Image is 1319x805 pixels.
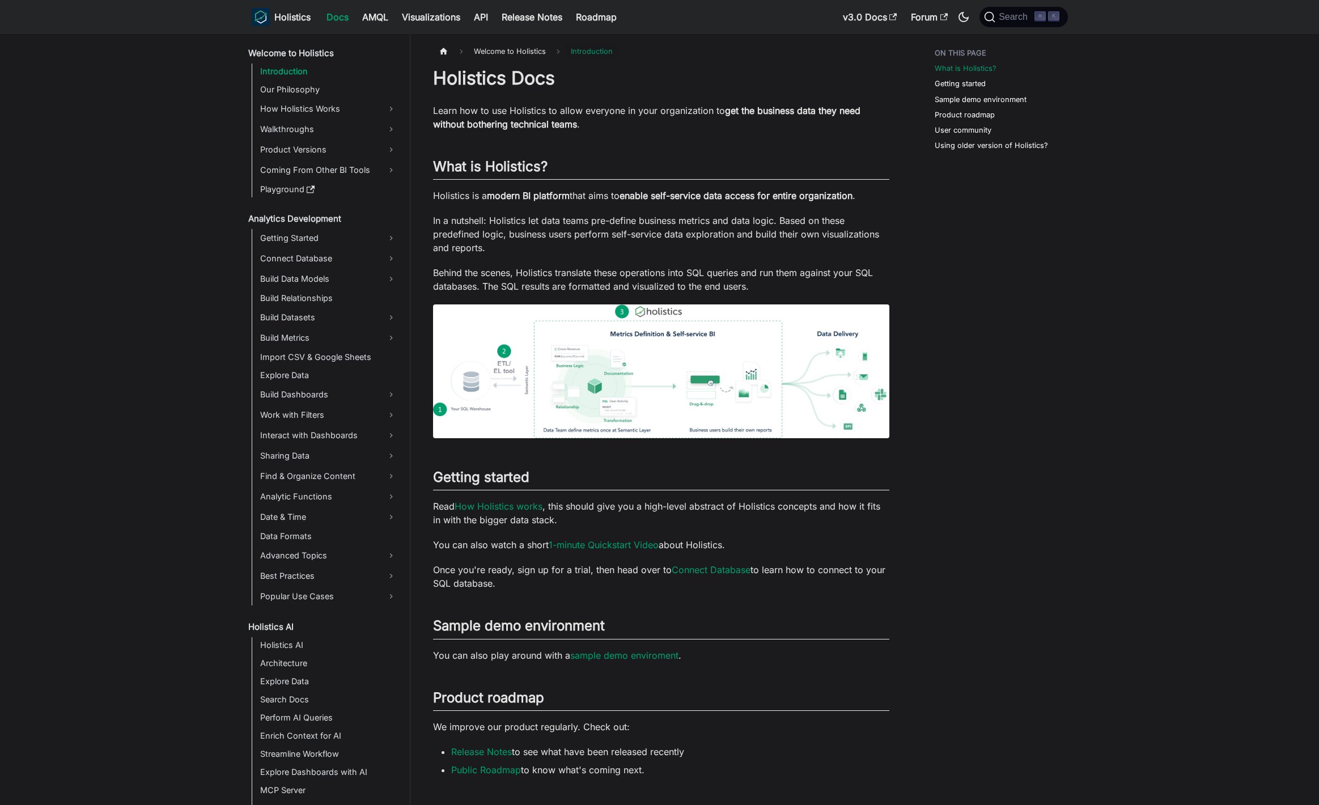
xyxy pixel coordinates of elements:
img: How Holistics fits in your Data Stack [433,304,889,438]
a: Build Data Models [257,270,400,288]
h2: What is Holistics? [433,158,889,180]
a: Holistics AI [245,619,400,635]
a: Product Versions [257,141,400,159]
a: Find & Organize Content [257,467,400,485]
a: Home page [433,43,455,60]
a: Work with Filters [257,406,400,424]
a: Product roadmap [935,109,995,120]
a: Enrich Context for AI [257,728,400,744]
strong: modern BI platform [487,190,570,201]
a: Explore Data [257,367,400,383]
a: Build Metrics [257,329,400,347]
a: Docs [320,8,355,26]
a: Getting Started [257,229,400,247]
span: Search [995,12,1034,22]
img: Holistics [252,8,270,26]
a: Welcome to Holistics [245,45,400,61]
a: Sample demo environment [935,94,1027,105]
a: Analytic Functions [257,488,400,506]
p: Read , this should give you a high-level abstract of Holistics concepts and how it fits in with t... [433,499,889,527]
a: Perform AI Queries [257,710,400,726]
a: How Holistics Works [257,100,400,118]
p: Once you're ready, sign up for a trial, then head over to to learn how to connect to your SQL dat... [433,563,889,590]
a: Build Dashboards [257,385,400,404]
p: In a nutshell: Holistics let data teams pre-define business metrics and data logic. Based on thes... [433,214,889,255]
a: Advanced Topics [257,546,400,565]
button: Search (Command+K) [979,7,1067,27]
a: Getting started [935,78,986,89]
a: How Holistics works [455,501,542,512]
li: to see what have been released recently [451,745,889,759]
span: Welcome to Holistics [468,43,552,60]
a: User community [935,125,991,135]
a: Popular Use Cases [257,587,400,605]
a: Connect Database [672,564,750,575]
p: You can also watch a short about Holistics. [433,538,889,552]
nav: Docs sidebar [240,34,410,805]
a: Introduction [257,63,400,79]
a: MCP Server [257,782,400,798]
a: Search Docs [257,692,400,707]
a: Analytics Development [245,211,400,227]
a: Architecture [257,655,400,671]
a: Best Practices [257,567,400,585]
a: AMQL [355,8,395,26]
p: Behind the scenes, Holistics translate these operations into SQL queries and run them against you... [433,266,889,293]
a: Release Notes [495,8,569,26]
a: HolisticsHolistics [252,8,311,26]
a: Explore Dashboards with AI [257,764,400,780]
h2: Product roadmap [433,689,889,711]
a: API [467,8,495,26]
a: Roadmap [569,8,624,26]
a: Public Roadmap [451,764,521,776]
h2: Sample demo environment [433,617,889,639]
nav: Breadcrumbs [433,43,889,60]
strong: enable self-service data access for entire organization [620,190,853,201]
b: Holistics [274,10,311,24]
a: Playground [257,181,400,197]
a: sample demo enviroment [570,650,678,661]
a: Our Philosophy [257,82,400,98]
a: Build Datasets [257,308,400,327]
a: Data Formats [257,528,400,544]
a: What is Holistics? [935,63,996,74]
a: Release Notes [451,746,512,757]
p: You can also play around with a . [433,649,889,662]
a: Interact with Dashboards [257,426,400,444]
kbd: K [1048,11,1059,22]
a: Visualizations [395,8,467,26]
a: Forum [904,8,955,26]
a: 1-minute Quickstart Video [549,539,659,550]
button: Switch between dark and light mode (currently dark mode) [955,8,973,26]
li: to know what's coming next. [451,763,889,777]
a: Holistics AI [257,637,400,653]
a: Explore Data [257,673,400,689]
a: Coming From Other BI Tools [257,161,400,179]
a: Build Relationships [257,290,400,306]
a: Connect Database [257,249,400,268]
a: Date & Time [257,508,400,526]
a: Sharing Data [257,447,400,465]
span: Introduction [565,43,618,60]
a: Import CSV & Google Sheets [257,349,400,365]
a: Using older version of Holistics? [935,140,1048,151]
a: Streamline Workflow [257,746,400,762]
h2: Getting started [433,469,889,490]
kbd: ⌘ [1034,11,1046,22]
a: v3.0 Docs [836,8,904,26]
p: Learn how to use Holistics to allow everyone in your organization to . [433,104,889,131]
p: We improve our product regularly. Check out: [433,720,889,734]
p: Holistics is a that aims to . [433,189,889,202]
a: Walkthroughs [257,120,400,138]
h1: Holistics Docs [433,67,889,90]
